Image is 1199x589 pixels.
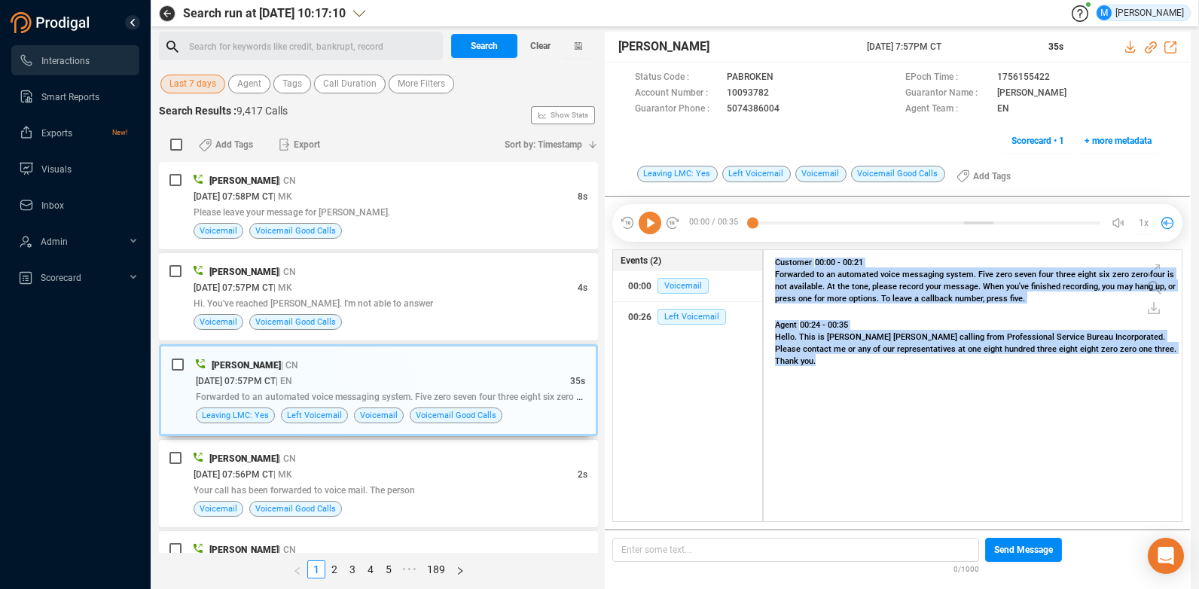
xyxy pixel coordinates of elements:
span: [PERSON_NAME] [209,267,279,277]
span: zero [1120,344,1139,354]
div: [PERSON_NAME]| CN[DATE] 07:57PM CT| MK4sHi. You've reached [PERSON_NAME]. I'm not able to answerV... [159,253,598,340]
li: Visuals [11,154,139,184]
a: 2 [326,561,343,578]
span: New! [112,117,127,148]
span: eight [1080,344,1101,354]
span: or [848,344,858,354]
span: Tags [282,75,302,93]
span: [PERSON_NAME] [618,38,709,56]
span: 1x [1139,211,1149,235]
span: recording, [1063,282,1102,291]
span: you. [801,356,816,366]
span: eight [1059,344,1080,354]
span: Professional [1007,332,1057,342]
span: [DATE] 07:57PM CT [196,376,276,386]
span: one [968,344,984,354]
span: three. [1155,344,1176,354]
button: Search [451,34,517,58]
div: 00:00 [628,274,651,298]
a: 189 [423,561,450,578]
span: Voicemail Good Calls [255,502,336,516]
span: or [1168,282,1176,291]
span: Leaving LMC: Yes [202,408,269,423]
li: Smart Reports [11,81,139,111]
span: leave [892,294,914,304]
span: is [818,332,827,342]
a: Interactions [19,45,127,75]
span: any [858,344,873,354]
span: one [798,294,814,304]
div: [PERSON_NAME] [1097,5,1184,20]
span: Exports [41,128,72,139]
span: at [958,344,968,354]
a: ExportsNew! [19,117,127,148]
div: [PERSON_NAME]| CN[DATE] 07:57PM CT| EN35sForwarded to an automated voice messaging system. Five z... [159,344,598,436]
span: Thank [775,356,801,366]
span: [DATE] 07:57PM CT [194,282,273,293]
span: [DATE] 07:58PM CT [194,191,273,202]
button: right [450,560,470,578]
li: 1 [307,560,325,578]
span: zero [1112,270,1131,279]
span: Customer [775,258,812,267]
span: your [926,282,944,291]
span: Service [1057,332,1087,342]
span: | MK [273,282,292,293]
span: 9,417 Calls [236,105,288,117]
span: 4s [578,282,587,293]
span: Voicemail Good Calls [416,408,496,423]
span: Sort by: Timestamp [505,133,582,157]
a: Visuals [19,154,127,184]
span: Left Voicemail [657,309,726,325]
button: left [288,560,307,578]
span: Export [294,133,320,157]
a: 4 [362,561,379,578]
span: options. [849,294,881,304]
span: 8s [578,191,587,202]
li: Interactions [11,45,139,75]
span: six [1099,270,1112,279]
a: Inbox [19,190,127,220]
span: record [899,282,926,291]
span: Incorporated. [1115,332,1165,342]
span: Voicemail [200,315,237,329]
span: [PERSON_NAME] [997,86,1066,102]
span: [PERSON_NAME] [209,545,279,555]
span: of [873,344,883,354]
span: Voicemail [360,408,398,423]
span: [PERSON_NAME] [893,332,960,342]
li: Inbox [11,190,139,220]
span: Visuals [41,164,72,175]
span: Voicemail [795,166,847,182]
span: Forwarded to an automated voice messaging system. Five zero seven four three eight six zero zero fou [196,390,609,402]
span: you've [1006,282,1031,291]
a: 5 [380,561,397,578]
span: zero [1101,344,1120,354]
button: 00:26Left Voicemail [613,302,762,332]
span: Search run at [DATE] 10:17:10 [183,5,346,23]
li: 4 [362,560,380,578]
li: 2 [325,560,343,578]
span: | CN [279,545,296,555]
span: Last 7 days [169,75,216,93]
span: 0/1000 [953,562,979,575]
li: Next 5 Pages [398,560,422,578]
span: Search [471,34,498,58]
span: is [1167,270,1174,279]
button: Export [270,133,329,157]
button: Last 7 days [160,75,225,93]
span: Scorecard • 1 [1011,129,1064,153]
span: Clear [530,34,551,58]
span: representatives [897,344,958,354]
span: number, [955,294,987,304]
span: 35s [1048,41,1063,52]
span: messaging [902,270,946,279]
div: grid [771,254,1182,520]
span: 10093782 [727,86,769,102]
button: Add Tags [190,133,262,157]
span: 5074386004 [727,102,780,117]
span: When [983,282,1006,291]
a: 3 [344,561,361,578]
span: Admin [41,237,68,247]
span: Agent [237,75,261,93]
